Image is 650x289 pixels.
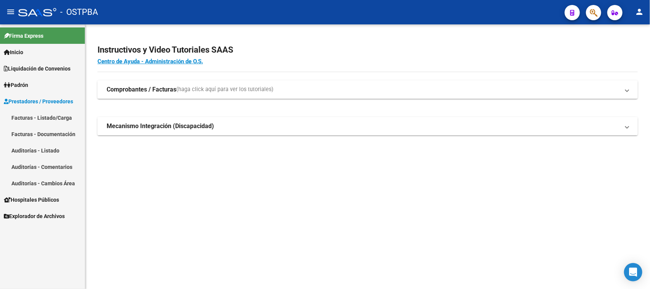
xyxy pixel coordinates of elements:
[4,64,70,73] span: Liquidación de Convenios
[4,97,73,106] span: Prestadores / Proveedores
[107,85,176,94] strong: Comprobantes / Facturas
[176,85,273,94] span: (haga click aquí para ver los tutoriales)
[97,80,638,99] mat-expansion-panel-header: Comprobantes / Facturas(haga click aquí para ver los tutoriales)
[635,7,644,16] mat-icon: person
[4,196,59,204] span: Hospitales Públicos
[624,263,642,281] div: Open Intercom Messenger
[97,43,638,57] h2: Instructivos y Video Tutoriales SAAS
[4,32,43,40] span: Firma Express
[4,212,65,220] span: Explorador de Archivos
[97,58,203,65] a: Centro de Ayuda - Administración de O.S.
[60,4,98,21] span: - OSTPBA
[97,117,638,135] mat-expansion-panel-header: Mecanismo Integración (Discapacidad)
[4,48,23,56] span: Inicio
[107,122,214,130] strong: Mecanismo Integración (Discapacidad)
[4,81,28,89] span: Padrón
[6,7,15,16] mat-icon: menu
